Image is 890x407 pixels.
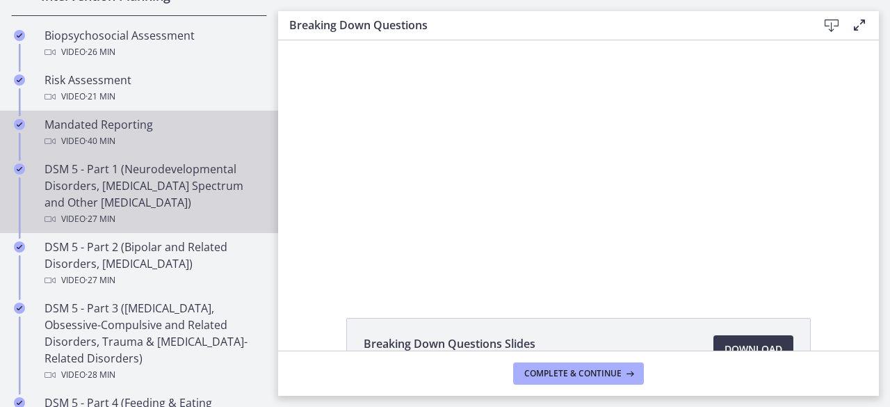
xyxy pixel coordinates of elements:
[14,303,25,314] i: Completed
[289,17,795,33] h3: Breaking Down Questions
[14,30,25,41] i: Completed
[86,44,115,61] span: · 26 min
[14,163,25,175] i: Completed
[364,335,535,352] span: Breaking Down Questions Slides
[725,341,782,358] span: Download
[713,335,793,363] a: Download
[44,272,261,289] div: Video
[44,116,261,150] div: Mandated Reporting
[14,74,25,86] i: Completed
[44,211,261,228] div: Video
[44,300,261,383] div: DSM 5 - Part 3 ([MEDICAL_DATA], Obsessive-Compulsive and Related Disorders, Trauma & [MEDICAL_DAT...
[86,88,115,105] span: · 21 min
[86,367,115,383] span: · 28 min
[513,362,644,385] button: Complete & continue
[44,161,261,228] div: DSM 5 - Part 1 (Neurodevelopmental Disorders, [MEDICAL_DATA] Spectrum and Other [MEDICAL_DATA])
[86,211,115,228] span: · 27 min
[44,239,261,289] div: DSM 5 - Part 2 (Bipolar and Related Disorders, [MEDICAL_DATA])
[44,44,261,61] div: Video
[278,40,879,286] iframe: Video Lesson
[44,88,261,105] div: Video
[14,119,25,130] i: Completed
[86,133,115,150] span: · 40 min
[44,72,261,105] div: Risk Assessment
[86,272,115,289] span: · 27 min
[44,27,261,61] div: Biopsychosocial Assessment
[524,368,622,379] span: Complete & continue
[44,367,261,383] div: Video
[44,133,261,150] div: Video
[14,241,25,253] i: Completed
